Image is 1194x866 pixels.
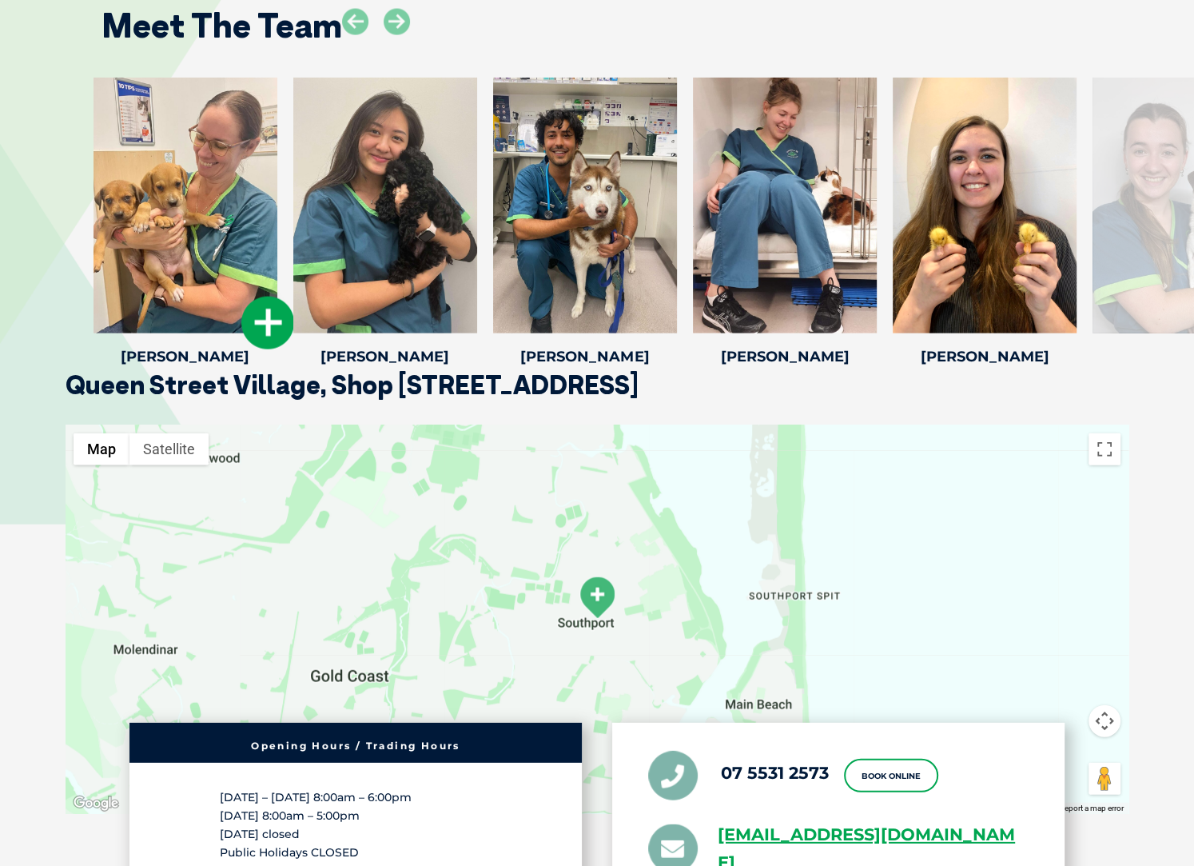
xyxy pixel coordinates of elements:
[1089,433,1120,465] button: Toggle fullscreen view
[293,349,477,364] h4: [PERSON_NAME]
[101,9,342,42] h2: Meet The Team
[1089,705,1120,737] button: Map camera controls
[893,349,1077,364] h4: [PERSON_NAME]
[693,349,877,364] h4: [PERSON_NAME]
[493,349,677,364] h4: [PERSON_NAME]
[94,349,277,364] h4: [PERSON_NAME]
[74,433,129,465] button: Show street map
[721,763,829,783] a: 07 5531 2573
[844,759,938,792] a: Book Online
[220,788,492,863] p: [DATE] – [DATE] 8:00am – 6:00pm [DATE] 8:00am – 5:00pm [DATE] closed Public Holidays CLOSED
[129,433,209,465] button: Show satellite imagery
[137,741,574,751] h6: Opening Hours / Trading Hours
